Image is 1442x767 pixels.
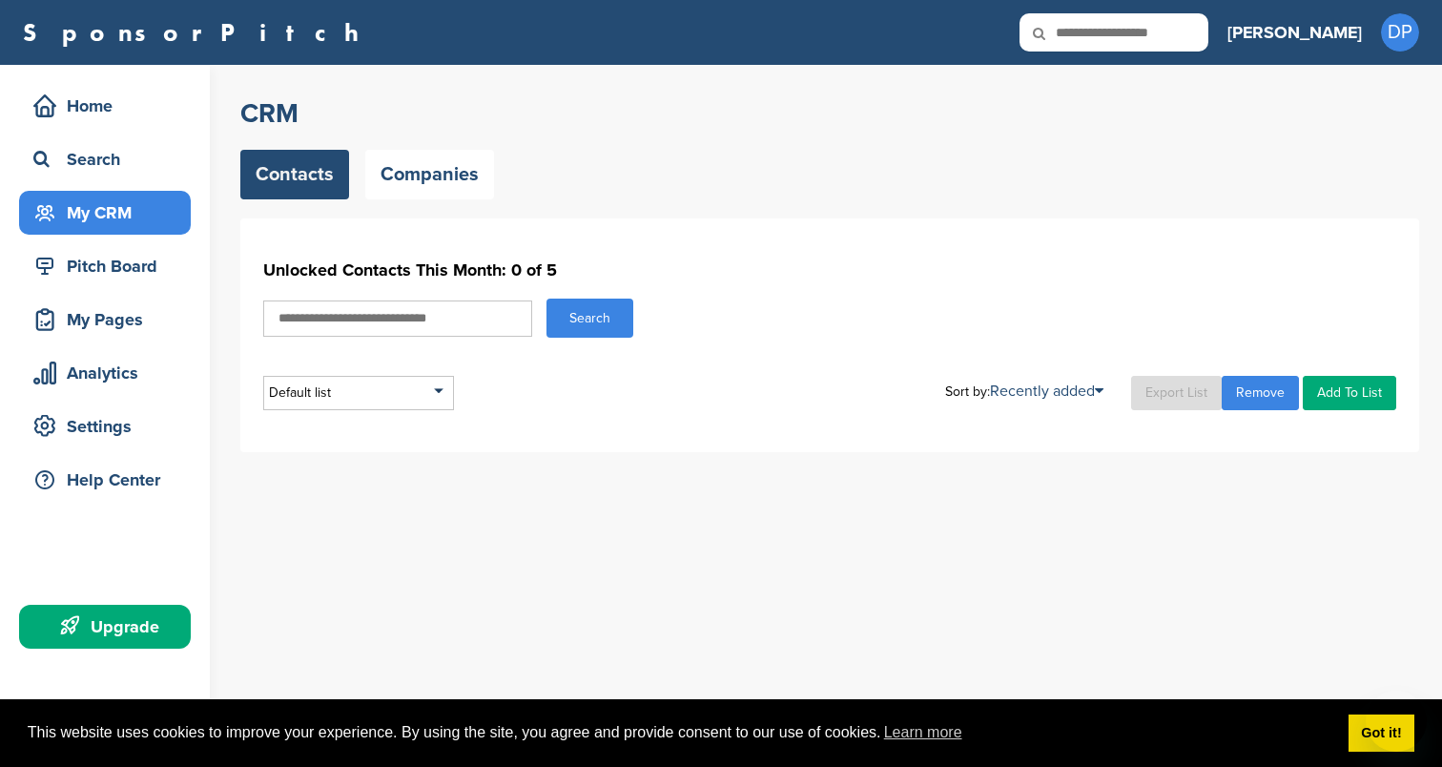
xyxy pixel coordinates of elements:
div: Settings [29,409,191,444]
h1: Unlocked Contacts This Month: 0 of 5 [263,253,1396,287]
iframe: Button to launch messaging window [1366,691,1427,752]
a: Contacts [240,150,349,199]
div: Sort by: [945,383,1103,399]
span: This website uses cookies to improve your experience. By using the site, you agree and provide co... [28,718,1333,747]
a: Remove [1222,376,1299,410]
a: SponsorPitch [23,20,371,45]
div: Upgrade [29,610,191,644]
div: Home [29,89,191,123]
a: [PERSON_NAME] [1227,11,1362,53]
h2: CRM [240,96,1419,131]
h3: [PERSON_NAME] [1227,19,1362,46]
a: My CRM [19,191,191,235]
a: Companies [365,150,494,199]
div: My CRM [29,196,191,230]
a: Upgrade [19,605,191,649]
div: Pitch Board [29,249,191,283]
a: Analytics [19,351,191,395]
a: learn more about cookies [881,718,965,747]
a: dismiss cookie message [1349,715,1414,753]
a: Home [19,84,191,128]
span: DP [1381,13,1419,52]
a: Export List [1131,376,1222,410]
a: Search [19,137,191,181]
button: Search [546,299,633,338]
div: Search [29,142,191,176]
a: My Pages [19,298,191,342]
a: Pitch Board [19,244,191,288]
a: Help Center [19,458,191,502]
a: Settings [19,404,191,448]
a: Recently added [990,382,1103,401]
div: Help Center [29,463,191,497]
div: Analytics [29,356,191,390]
a: Add To List [1303,376,1396,410]
div: My Pages [29,302,191,337]
div: Default list [263,376,454,410]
